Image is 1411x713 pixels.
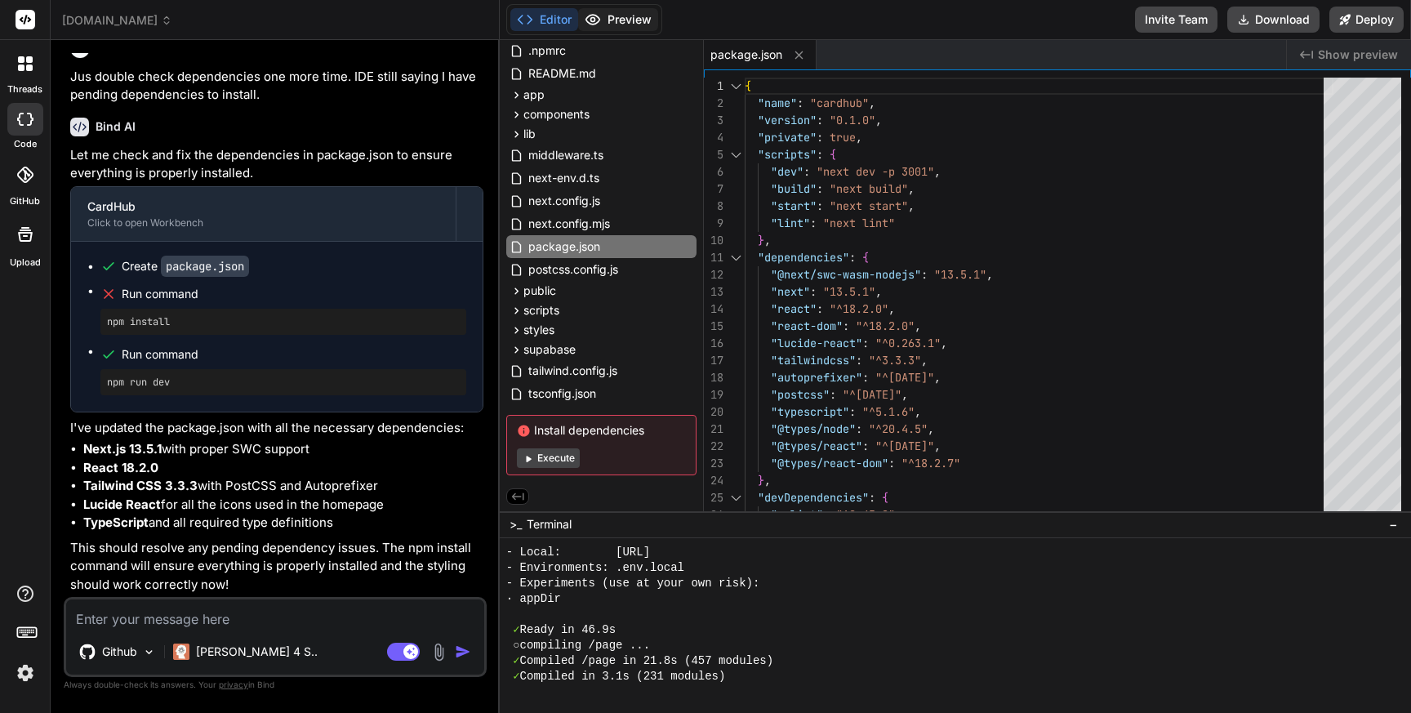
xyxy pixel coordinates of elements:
strong: Next.js 13.5.1 [83,441,162,457]
span: } [758,233,764,247]
div: Click to collapse the range. [725,249,746,266]
span: , [986,267,993,282]
span: "^5.1.6" [862,404,915,419]
pre: npm install [107,315,460,328]
span: Show preview [1318,47,1398,63]
p: I've updated the package.json with all the necessary dependencies: [70,419,483,438]
span: "tailwindcss" [771,353,856,368]
span: ✓ [513,669,519,684]
span: , [895,507,901,522]
p: This should resolve any pending dependency issues. The npm install command will ensure everything... [70,539,483,595]
span: "eslint" [771,507,823,522]
span: "13.5.1" [934,267,986,282]
div: 7 [704,180,723,198]
span: : [817,301,823,316]
span: next.config.js [527,191,602,211]
span: : [810,216,817,230]
span: "autoprefixer" [771,370,862,385]
span: package.json [527,237,602,256]
div: 9 [704,215,723,232]
div: 6 [704,163,723,180]
span: "version" [758,113,817,127]
span: : [856,421,862,436]
span: "build" [771,181,817,196]
span: , [934,164,941,179]
span: : [817,198,823,213]
img: Claude 4 Sonnet [173,644,189,660]
h6: Bind AI [96,118,136,135]
span: true [830,130,856,145]
span: ○ [513,638,519,653]
span: : [810,284,817,299]
label: Upload [10,256,41,270]
span: privacy [219,680,248,689]
div: 2 [704,95,723,112]
span: "^[DATE]" [875,439,934,453]
span: lib [523,126,536,142]
div: CardHub [87,198,439,215]
span: "next lint" [823,216,895,230]
span: - Local: [URL] [506,545,650,560]
div: 3 [704,112,723,129]
div: 12 [704,266,723,283]
span: Run command [122,286,466,302]
li: for all the icons used in the homepage [83,496,483,515]
div: 4 [704,129,723,146]
span: , [764,233,771,247]
span: ✓ [513,653,519,669]
span: app [523,87,545,103]
strong: React 18.2.0 [83,460,158,475]
li: with PostCSS and Autoprefixer [83,477,483,496]
span: next.config.mjs [527,214,612,234]
span: "devDependencies" [758,490,869,505]
span: Ready in 46.9s [520,622,616,638]
span: , [856,130,862,145]
span: "cardhub" [810,96,869,110]
p: Let me check and fix the dependencies in package.json to ensure everything is properly installed. [70,146,483,183]
span: , [764,473,771,488]
span: , [901,387,908,402]
p: Github [102,644,137,660]
img: settings [11,659,39,687]
span: , [875,284,882,299]
button: Execute [517,448,580,468]
div: 13 [704,283,723,301]
span: , [915,319,921,333]
span: , [875,113,882,127]
span: - Environments: .env.local [506,560,684,576]
span: − [1389,516,1398,533]
span: Terminal [527,516,572,533]
span: "^3.3.3" [869,353,921,368]
span: { [862,250,869,265]
span: · appDir [506,591,561,607]
span: ✓ [513,622,519,638]
span: : [830,387,836,402]
span: } [758,473,764,488]
button: Editor [510,8,578,31]
span: next-env.d.ts [527,168,601,188]
span: : [921,267,928,282]
span: "lucide-react" [771,336,862,350]
div: 10 [704,232,723,249]
div: Click to collapse the range. [725,489,746,506]
span: "0.1.0" [830,113,875,127]
span: , [941,336,947,350]
span: : [862,370,869,385]
span: : [856,353,862,368]
div: 1 [704,78,723,95]
li: with proper SWC support [83,440,483,459]
span: "postcss" [771,387,830,402]
span: "^0.263.1" [875,336,941,350]
div: Click to collapse the range. [725,78,746,95]
div: 11 [704,249,723,266]
span: : [849,250,856,265]
div: 21 [704,421,723,438]
span: - Experiments (use at your own risk): [506,576,760,591]
strong: Lucide React [83,497,161,512]
span: [DOMAIN_NAME] [62,12,172,29]
span: "^18.2.7" [901,456,960,470]
span: "react-dom" [771,319,843,333]
span: , [928,421,934,436]
span: "@types/react-dom" [771,456,888,470]
span: middleware.ts [527,145,605,165]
